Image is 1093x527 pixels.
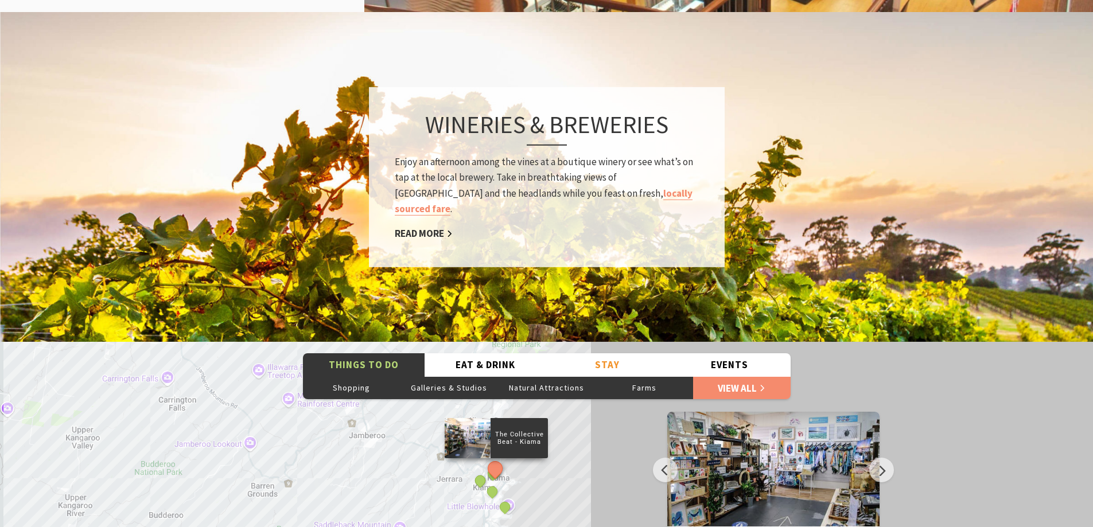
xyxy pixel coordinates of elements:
a: Read More [395,227,453,240]
button: Galleries & Studios [400,376,498,399]
a: View All [693,376,791,399]
button: Eat & Drink [425,353,547,377]
button: Natural Attractions [498,376,596,399]
p: Enjoy an afternoon among the vines at a boutique winery or see what’s on tap at the local brewery... [395,154,699,217]
p: The Collective Beat - Kiama [491,429,548,447]
button: See detail about The Collective Beat - Kiama [484,458,505,479]
button: Stay [547,353,669,377]
button: Next [869,458,894,482]
button: Previous [653,458,678,482]
button: See detail about Kiama Coast Walk [473,473,488,488]
h3: Wineries & Breweries [395,110,699,146]
button: Things To Do [303,353,425,377]
a: locally sourced fare [395,186,693,215]
button: See detail about Belinda Doyle [487,465,502,480]
button: Events [668,353,791,377]
button: Farms [596,376,693,399]
button: Shopping [303,376,400,399]
button: See detail about Little Blowhole, Kiama [497,499,512,514]
button: See detail about Fern Street Gallery [485,484,500,499]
